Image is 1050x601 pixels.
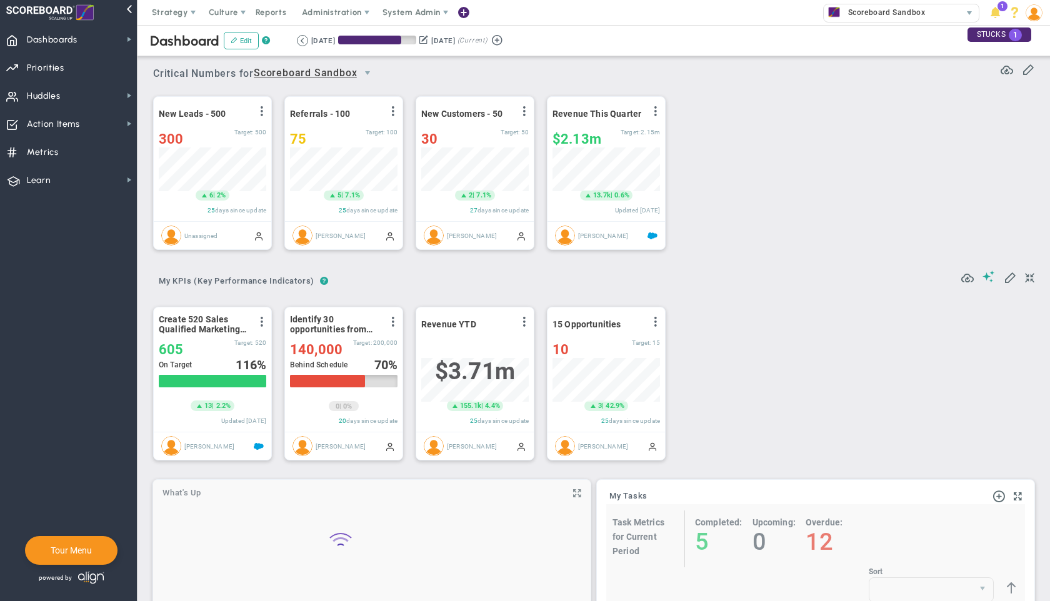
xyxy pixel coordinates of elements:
span: days since update [609,417,660,424]
span: Target: [353,339,372,346]
span: Target: [234,129,253,136]
span: days since update [346,207,397,214]
span: 25 [470,417,477,424]
span: Metrics [27,139,59,166]
span: | [602,402,604,410]
span: [PERSON_NAME] [316,232,366,239]
span: 5 [337,191,341,201]
span: | [481,402,483,410]
span: select [961,4,979,22]
img: Brook Davis [424,436,444,456]
span: | [611,191,612,199]
img: 53178.Person.photo [1026,4,1042,21]
span: | [213,191,215,199]
span: Create 520 Sales Qualified Marketing Leads [159,314,249,334]
span: 1 [997,1,1007,11]
span: 0 [336,402,339,412]
img: Unassigned [161,226,181,246]
span: Updated [DATE] [221,417,266,424]
span: Scoreboard Sandbox [254,66,357,81]
span: Behind Schedule [290,360,347,369]
span: 7.1% [345,191,360,199]
span: 13.7k [593,191,611,201]
span: Scoreboard Sandbox [842,4,925,21]
span: Manually Updated [385,441,395,451]
span: 50 [521,129,529,136]
span: 25 [207,207,215,214]
span: Manually Updated [385,231,395,241]
span: [PERSON_NAME] [316,442,366,449]
span: days since update [215,207,266,214]
span: 70 [374,357,388,372]
a: My Tasks [609,492,647,502]
span: Manually Updated [647,441,657,451]
img: Tom Johnson [555,226,575,246]
span: Edit or Add Critical Numbers [1022,62,1034,75]
span: 7.1% [476,191,491,199]
span: Updated [DATE] [615,207,660,214]
span: 13 [204,401,212,411]
span: 6 [209,191,213,201]
span: Huddles [27,83,61,109]
div: [DATE] [431,35,455,46]
span: Revenue This Quarter [552,109,641,119]
span: 200,000 [373,339,397,346]
span: | [339,402,341,410]
span: 0.6% [614,191,629,199]
button: Go to previous period [297,35,308,46]
img: 33451.Company.photo [826,4,842,20]
span: 520 [255,339,266,346]
span: days since update [346,417,397,424]
span: My KPIs (Key Performance Indicators) [153,271,320,291]
span: 20 [339,417,346,424]
span: Referrals - 100 [290,109,350,119]
span: Target: [632,339,651,346]
span: 605 [159,342,183,357]
span: (Current) [457,35,487,46]
button: My KPIs (Key Performance Indicators) [153,271,320,293]
span: Strategy [152,7,188,17]
span: Revenue YTD [421,319,476,329]
span: 500 [255,129,266,136]
span: days since update [477,417,529,424]
span: 30 [421,131,437,147]
span: 25 [601,417,609,424]
span: 100 [386,129,397,136]
span: Manually Updated [516,441,526,451]
span: Refresh Data [1001,62,1013,74]
button: Edit [224,32,259,49]
span: 116 [236,357,256,372]
span: Learn [27,167,51,194]
span: 15 [652,339,660,346]
span: 42.9% [606,402,624,410]
span: $3,707,282 [435,358,515,385]
span: New Leads - 500 [159,109,226,119]
span: [PERSON_NAME] [447,232,497,239]
button: Tour Menu [47,545,96,556]
span: 0% [343,402,352,410]
span: Salesforce Enabled<br ></span>Sandbox: Quarterly Leads and Opportunities [254,441,264,451]
span: Manually Updated [254,231,264,241]
span: 27 [470,207,477,214]
img: Mark Collins [161,436,181,456]
span: Target: [501,129,519,136]
span: Manually Updated [516,231,526,241]
span: 2,154,350 [641,129,660,136]
span: days since update [477,207,529,214]
span: Edit My KPIs [1004,271,1016,283]
span: Target: [366,129,384,136]
span: 75 [290,131,306,147]
span: 4.4% [485,402,500,410]
span: 2.2% [216,402,231,410]
span: 155.1k [460,401,481,411]
img: Miguel Cabrera [424,226,444,246]
span: | [341,191,343,199]
img: Mark Collins [292,436,312,456]
span: | [472,191,474,199]
span: | [212,402,214,410]
div: % [236,358,266,372]
div: Powered by Align [25,568,158,587]
span: 2% [217,191,226,199]
span: Action Items [27,111,80,137]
